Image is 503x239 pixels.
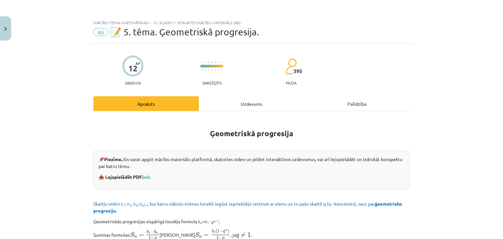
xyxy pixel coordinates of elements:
img: icon-short-line-57e1e144782c952c97e751825c79c345078a6d821885a25fce030b3d8c18986b.svg [218,69,219,71]
span: 📝 5. tēma. Ģeometriskā progresija. [110,27,259,37]
img: icon-close-lesson-0947bae3869378f0d4975bcd49f059093ad1ed9edebbc8119c70593378902aed.svg [4,27,7,31]
p: Sarežģīts [202,81,222,85]
img: icon-short-line-57e1e144782c952c97e751825c79c345078a6d821885a25fce030b3d8c18986b.svg [205,62,206,63]
p: 📌 Jūs varat apgūt mācību materiālu platformā, skatoties video un pildot interaktīvos uzdevumus, v... [99,156,404,170]
span: 1 [149,231,150,234]
span: q [223,231,225,234]
span: 395 [293,68,302,74]
img: icon-short-line-57e1e144782c952c97e751825c79c345078a6d821885a25fce030b3d8c18986b.svg [215,69,215,71]
span: b [154,230,156,233]
sub: 1 [123,203,125,208]
img: icon-short-line-57e1e144782c952c97e751825c79c345078a6d821885a25fce030b3d8c18986b.svg [208,69,209,71]
span: n [225,230,227,231]
span: S [195,232,199,237]
a: šeit. [142,174,151,180]
sup: 𝑛−1 [214,218,219,223]
span: q [236,234,239,238]
span: n [199,236,202,238]
span: S [130,232,135,237]
img: icon-short-line-57e1e144782c952c97e751825c79c345078a6d821885a25fce030b3d8c18986b.svg [221,62,222,63]
span: ≠ [241,232,246,238]
span: = [139,234,144,237]
span: ( [215,229,217,234]
span: = [204,234,209,237]
div: 12 [128,64,138,73]
sub: 𝑛 [200,220,202,225]
img: icon-short-line-57e1e144782c952c97e751825c79c345078a6d821885a25fce030b3d8c18986b.svg [208,62,209,63]
strong: 📥 Lejupielādēt PDF [99,174,152,180]
span: 1 [217,230,219,233]
span: − [219,230,223,233]
span: XP [136,62,140,65]
div: Palīdzība [304,96,410,111]
img: icon-short-line-57e1e144782c952c97e751825c79c345078a6d821885a25fce030b3d8c18986b.svg [218,62,219,63]
sub: 3 [136,203,138,208]
span: #6 [93,28,108,36]
span: 1. [248,232,252,237]
p: Saņemsi [122,81,143,85]
sub: 2 [129,203,131,208]
img: students-c634bb4e5e11cddfef0936a35e636f08e4e9abd3cc4e673bd6f9a4125e45ecb1.svg [285,58,297,75]
img: icon-short-line-57e1e144782c952c97e751825c79c345078a6d821885a25fce030b3d8c18986b.svg [221,69,222,71]
span: − [151,230,154,233]
p: pilda [286,81,296,85]
div: Apraksts [93,96,199,111]
span: 1 [214,231,215,233]
div: Mācību tēma: Matemātikas i - 12. klases 1. ieskaites mācību materiāls (ab) [93,20,410,25]
div: Uzdevums [199,96,304,111]
p: Ģeometriskās progresijas vispārīgā locekļa formula 𝑏 =𝑏 ⋅ 𝑞 . [93,218,410,225]
span: n [156,232,158,234]
img: icon-short-line-57e1e144782c952c97e751825c79c345078a6d821885a25fce030b3d8c18986b.svg [205,69,206,71]
sub: 1 [207,220,209,225]
span: b [212,230,214,233]
span: ) [228,229,229,234]
b: Ģeometriskā progresija [210,129,293,138]
strong: Piezīme. [104,156,122,162]
span: b [147,230,149,233]
span: n [134,236,137,238]
img: icon-short-line-57e1e144782c952c97e751825c79c345078a6d821885a25fce030b3d8c18986b.svg [215,62,215,63]
span: Skaitļu virkni 𝑏 ; 𝑏 ; 𝑏 ; 𝑏 ;..., kur katru nākošo virknes locekli iegūst iepriekšējo reizinot a... [93,201,402,213]
sub: 4 [142,203,144,208]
